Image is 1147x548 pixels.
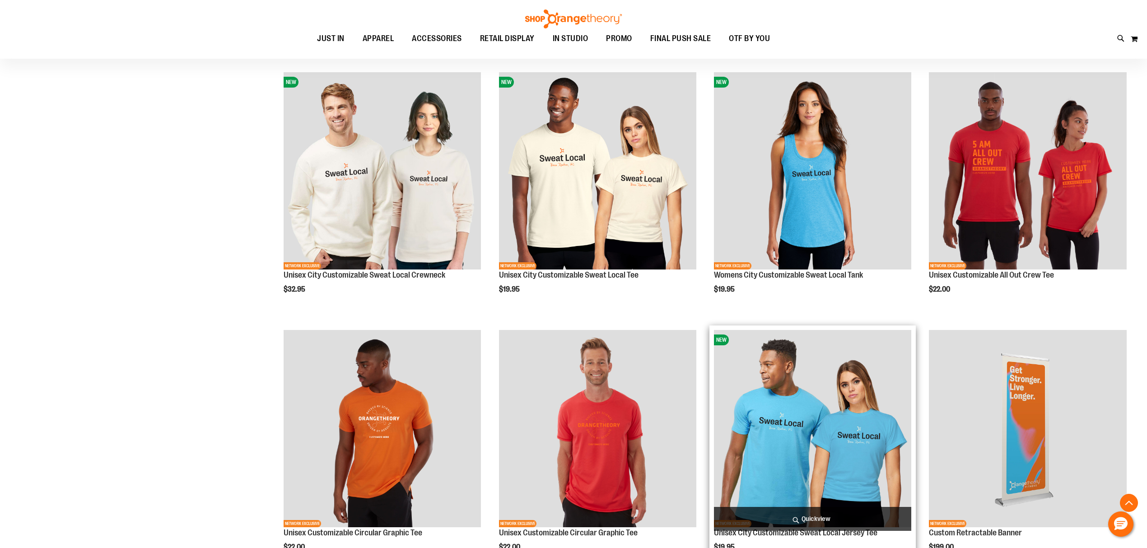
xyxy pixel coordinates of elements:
span: APPAREL [363,28,394,49]
span: NETWORK EXCLUSIVE [499,520,536,527]
button: Hello, have a question? Let’s chat. [1108,511,1133,537]
a: FINAL PUSH SALE [641,28,720,49]
a: Image of Unisex City Customizable Very Important TeeNEWNETWORK EXCLUSIVE [499,72,696,271]
img: Image of Unisex City Customizable NuBlend Crewneck [284,72,481,269]
a: Unisex Customizable All Out Crew TeeNETWORK EXCLUSIVE [929,72,1126,271]
a: Quickview [714,507,911,531]
span: NEW [499,77,514,88]
span: NETWORK EXCLUSIVE [929,262,966,269]
a: APPAREL [354,28,403,49]
img: Image of Unisex City Customizable Very Important Tee [499,72,696,269]
a: Custom Retractable Banner [929,528,1022,537]
span: FINAL PUSH SALE [650,28,711,49]
span: $32.95 [284,285,307,293]
img: City Customizable Perfect Racerback Tank [714,72,911,269]
a: Unisex City Customizable Fine Jersey TeeNEWNETWORK EXCLUSIVE [714,330,911,529]
span: JUST IN [317,28,345,49]
img: Unisex City Customizable Fine Jersey Tee [714,330,911,527]
span: NETWORK EXCLUSIVE [714,262,751,269]
div: product [709,68,916,316]
div: product [279,68,485,316]
img: Unisex Customizable All Out Crew Tee [929,72,1126,269]
a: Unisex City Customizable Sweat Local Jersey Tee [714,528,877,537]
div: product [494,68,701,316]
span: NETWORK EXCLUSIVE [929,520,966,527]
a: RETAIL DISPLAY [471,28,544,49]
a: Unisex Customizable Circular Graphic Tee [284,528,422,537]
a: OTF Custom Retractable Banner OrangeNETWORK EXCLUSIVE [929,330,1126,529]
button: Back To Top [1120,494,1138,512]
span: NETWORK EXCLUSIVE [284,262,321,269]
span: $19.95 [714,285,736,293]
img: OTF Custom Retractable Banner Orange [929,330,1126,527]
span: NEW [714,77,729,88]
a: JUST IN [308,28,354,49]
a: City Customizable Circular Graphic Tee primary imageNETWORK EXCLUSIVE [499,330,696,529]
span: $22.00 [929,285,951,293]
span: NETWORK EXCLUSIVE [499,262,536,269]
span: OTF BY YOU [729,28,770,49]
a: OTF BY YOU [720,28,779,49]
a: PROMO [597,28,641,49]
a: ACCESSORIES [403,28,471,49]
span: $19.95 [499,285,521,293]
a: Unisex Customizable All Out Crew Tee [929,270,1054,279]
a: Unisex Customizable Circular Graphic Tee [499,528,638,537]
a: Image of Unisex City Customizable NuBlend CrewneckNEWNETWORK EXCLUSIVE [284,72,481,271]
span: RETAIL DISPLAY [480,28,535,49]
a: Unisex City Customizable Sweat Local Tee [499,270,639,279]
span: NEW [714,334,729,345]
a: City Customizable Perfect Racerback TankNEWNETWORK EXCLUSIVE [714,72,911,271]
a: Unisex City Customizable Sweat Local Crewneck [284,270,445,279]
a: City Customizable Circular Graphic Tee primary imageNETWORK EXCLUSIVE [284,330,481,529]
img: Shop Orangetheory [524,9,623,28]
img: City Customizable Circular Graphic Tee primary image [284,330,481,527]
a: Womens City Customizable Sweat Local Tank [714,270,863,279]
span: IN STUDIO [553,28,588,49]
span: NETWORK EXCLUSIVE [284,520,321,527]
span: NEW [284,77,298,88]
span: ACCESSORIES [412,28,462,49]
span: PROMO [606,28,632,49]
a: IN STUDIO [544,28,597,49]
div: product [924,68,1131,316]
img: City Customizable Circular Graphic Tee primary image [499,330,696,527]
